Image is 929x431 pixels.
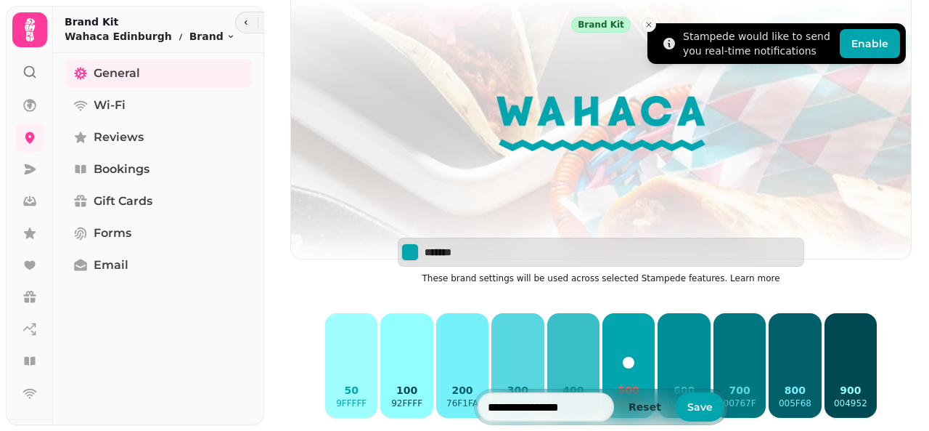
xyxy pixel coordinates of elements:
[391,383,422,398] p: 100
[65,251,253,280] a: Email
[642,17,656,32] button: Close toast
[336,383,367,398] p: 50
[65,155,253,184] a: Bookings
[485,33,717,214] img: aHR0cHM6Ly9maWxlcy5zdGFtcGVkZS5haS9mNjgzYTdkOC0zMjI0LTRjYzEtOTQ1My05ZjVkMTg5NGRhYzgvbWVkaWEvOGZkM...
[547,313,599,418] button: 40039bec7
[834,383,867,398] p: 900
[501,383,535,398] p: 300
[676,392,724,422] button: Save
[769,313,821,418] button: 800005f68
[65,59,253,88] a: General
[436,313,488,418] button: 20076f1fa
[94,97,126,114] span: Wi-Fi
[94,129,144,146] span: Reviews
[94,65,140,82] span: General
[667,383,701,398] p: 600
[724,383,756,398] p: 700
[824,313,877,418] button: 900004952
[94,193,152,210] span: Gift Cards
[730,273,779,283] a: Learn more
[629,402,661,412] span: Reset
[65,29,172,44] p: Wahaca Edinburgh
[398,238,804,267] div: Select color
[65,15,235,29] h2: Brand Kit
[556,383,590,398] p: 400
[325,313,377,418] button: 509fffff
[65,219,253,248] a: Forms
[602,313,655,418] button: 50000a5ae
[713,313,766,418] button: 70000767f
[94,257,128,274] span: Email
[779,383,811,398] p: 800
[612,383,646,398] p: 500
[94,225,131,242] span: Forms
[617,398,673,416] button: Reset
[683,29,834,58] div: Stampede would like to send you real-time notifications
[401,243,419,261] button: Select color
[491,313,544,418] button: 30059d7e0
[65,29,235,44] nav: breadcrumb
[94,161,150,178] span: Bookings
[398,270,804,287] p: These brand settings will be used across selected Stampede features.
[65,91,253,120] a: Wi-Fi
[189,29,235,44] button: Brand
[65,187,253,216] a: Gift Cards
[446,383,478,398] p: 200
[687,402,713,412] span: Save
[840,29,900,58] button: Enable
[65,123,253,152] a: Reviews
[53,53,264,425] nav: Tabs
[380,313,433,418] button: 10092ffff
[658,313,710,418] button: 600008d96
[571,17,631,33] div: Brand kit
